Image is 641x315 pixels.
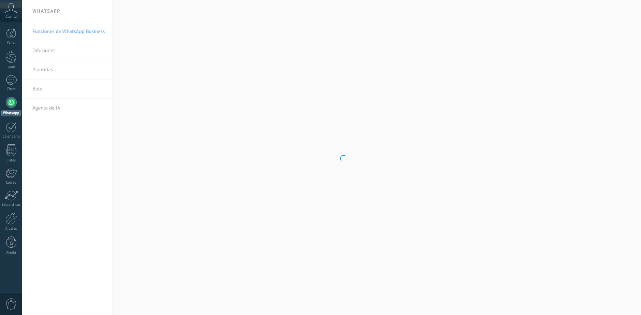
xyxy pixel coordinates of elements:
[1,227,21,231] div: Ajustes
[1,65,21,70] div: Leads
[1,181,21,185] div: Correo
[1,110,21,116] div: WhatsApp
[1,134,21,139] div: Calendario
[5,15,17,19] span: Cuenta
[1,158,21,163] div: Listas
[1,203,21,207] div: Estadísticas
[1,250,21,255] div: Ayuda
[1,41,21,45] div: Panel
[1,87,21,91] div: Chats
